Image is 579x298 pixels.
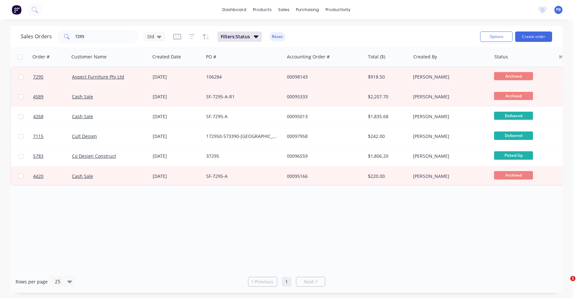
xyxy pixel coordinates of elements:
[147,33,154,40] span: Std
[221,33,250,40] span: Filters: Status
[287,153,359,159] div: 00096559
[33,87,72,106] a: 4589
[494,72,533,80] span: Archived
[368,113,406,120] div: $1,835.68
[153,74,201,80] div: [DATE]
[413,133,485,140] div: [PERSON_NAME]
[33,146,72,166] a: 5783
[293,5,322,15] div: purchasing
[206,133,278,140] div: 172950-573390-[GEOGRAPHIC_DATA]-COLLECT
[304,279,314,285] span: Next
[71,54,107,60] div: Customer Name
[206,74,278,80] div: 106284
[32,54,50,60] div: Order #
[557,276,573,292] iframe: Intercom live chat
[494,151,533,159] span: Picked Up
[368,74,406,80] div: $918.50
[72,133,97,139] a: Cult Design
[494,131,533,140] span: Delivered
[153,93,201,100] div: [DATE]
[480,31,513,42] button: Options
[287,93,359,100] div: 00095333
[206,54,216,60] div: PO #
[12,5,21,15] img: Factory
[33,74,43,80] span: 7295
[296,279,325,285] a: Next page
[269,32,285,41] button: Reset
[413,54,437,60] div: Created By
[556,7,561,13] span: PB
[218,31,262,42] button: Filters:Status
[368,93,406,100] div: $2,207.70
[287,74,359,80] div: 00098143
[33,107,72,126] a: 4268
[206,153,278,159] div: 37295
[206,93,278,100] div: SF-7295-A-R1
[245,277,328,287] ul: Pagination
[33,127,72,146] a: 7115
[206,173,278,180] div: SF-7295-A
[33,93,43,100] span: 4589
[413,173,485,180] div: [PERSON_NAME]
[368,153,406,159] div: $1,806.20
[282,277,291,287] a: Page 1 is your current page
[153,133,201,140] div: [DATE]
[219,5,250,15] a: dashboard
[287,54,330,60] div: Accounting Order #
[275,5,293,15] div: sales
[494,112,533,120] span: Delivered
[494,171,533,179] span: Archived
[75,30,138,43] input: Search...
[413,74,485,80] div: [PERSON_NAME]
[33,133,43,140] span: 7115
[368,173,406,180] div: $220.00
[153,113,201,120] div: [DATE]
[72,74,124,80] a: Aspect Furniture Pty Ltd
[287,133,359,140] div: 00097958
[494,54,508,60] div: Status
[413,153,485,159] div: [PERSON_NAME]
[153,153,201,159] div: [DATE]
[72,93,93,100] a: Cash Sale
[322,5,354,15] div: productivity
[33,113,43,120] span: 4268
[33,153,43,159] span: 5783
[368,54,385,60] div: Total ($)
[413,113,485,120] div: [PERSON_NAME]
[72,153,116,159] a: Co Design Construct
[33,67,72,87] a: 7295
[287,173,359,180] div: 00095166
[206,113,278,120] div: SF-7295-A
[287,113,359,120] div: 00095013
[494,92,533,100] span: Archived
[33,167,72,186] a: 4420
[33,173,43,180] span: 4420
[250,5,275,15] div: products
[255,279,273,285] span: Previous
[153,173,201,180] div: [DATE]
[16,279,48,285] span: Rows per page
[248,279,277,285] a: Previous page
[368,133,406,140] div: $242.00
[413,93,485,100] div: [PERSON_NAME]
[72,173,93,179] a: Cash Sale
[515,31,552,42] button: Create order
[72,113,93,119] a: Cash Sale
[152,54,181,60] div: Created Date
[570,276,575,281] span: 1
[21,33,52,40] h1: Sales Orders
